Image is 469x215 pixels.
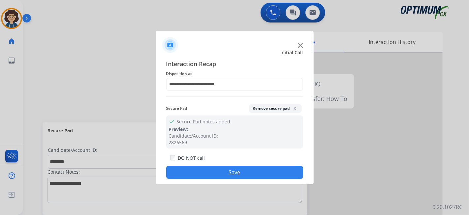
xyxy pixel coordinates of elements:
[178,155,205,161] label: DO NOT call
[281,49,303,56] span: Initial Call
[166,59,303,70] span: Interaction Recap
[166,70,303,78] span: Disposition as
[166,105,187,112] span: Secure Pad
[162,37,178,53] img: contactIcon
[249,104,302,113] button: Remove secure padx
[293,106,298,111] span: x
[169,118,174,123] mat-icon: check
[169,126,188,132] span: Preview:
[432,203,462,211] p: 0.20.1027RC
[169,133,300,146] div: Candidate/Account ID: 2826569
[166,166,303,179] button: Save
[166,115,303,149] div: Secure Pad notes added.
